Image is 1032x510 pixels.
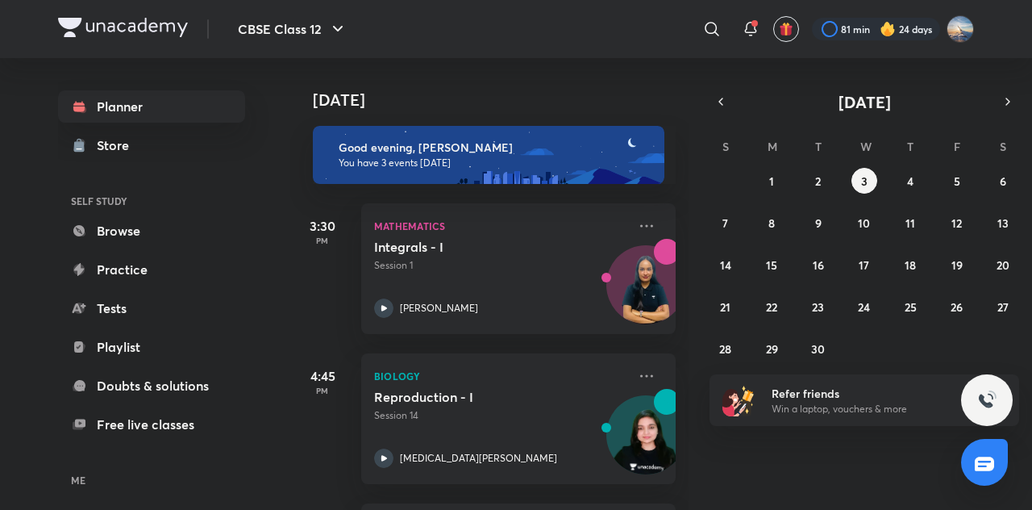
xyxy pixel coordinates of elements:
[766,257,777,273] abbr: September 15, 2025
[722,215,728,231] abbr: September 7, 2025
[954,139,960,154] abbr: Friday
[97,136,139,155] div: Store
[722,139,729,154] abbr: Sunday
[400,301,478,316] p: [PERSON_NAME]
[58,90,245,123] a: Planner
[374,239,575,255] h5: Integrals - I
[58,187,245,215] h6: SELF STUDY
[805,210,831,236] button: September 9, 2025
[860,139,872,154] abbr: Wednesday
[374,216,627,236] p: Mathematics
[947,15,974,43] img: Arihant kumar
[905,215,915,231] abbr: September 11, 2025
[58,18,188,37] img: Company Logo
[990,168,1016,194] button: September 6, 2025
[1000,139,1006,154] abbr: Saturday
[897,252,923,278] button: September 18, 2025
[897,168,923,194] button: September 4, 2025
[1000,173,1006,189] abbr: September 6, 2025
[58,466,245,494] h6: ME
[944,252,970,278] button: September 19, 2025
[58,253,245,286] a: Practice
[897,294,923,320] button: September 25, 2025
[897,210,923,236] button: September 11, 2025
[944,168,970,194] button: September 5, 2025
[759,168,784,194] button: September 1, 2025
[851,294,877,320] button: September 24, 2025
[838,91,891,113] span: [DATE]
[313,90,692,110] h4: [DATE]
[58,408,245,441] a: Free live classes
[58,370,245,402] a: Doubts & solutions
[858,215,870,231] abbr: September 10, 2025
[805,294,831,320] button: September 23, 2025
[766,299,777,315] abbr: September 22, 2025
[851,168,877,194] button: September 3, 2025
[990,252,1016,278] button: September 20, 2025
[374,389,575,405] h5: Reproduction - I
[722,384,755,416] img: referral
[58,18,188,41] a: Company Logo
[773,16,799,42] button: avatar
[990,210,1016,236] button: September 13, 2025
[858,299,870,315] abbr: September 24, 2025
[768,215,775,231] abbr: September 8, 2025
[768,139,777,154] abbr: Monday
[977,391,997,410] img: ttu
[400,451,557,466] p: [MEDICAL_DATA][PERSON_NAME]
[805,336,831,362] button: September 30, 2025
[851,210,877,236] button: September 10, 2025
[954,173,960,189] abbr: September 5, 2025
[290,236,355,245] p: PM
[812,299,824,315] abbr: September 23, 2025
[880,21,896,37] img: streak
[374,366,627,386] p: Biology
[374,408,627,423] p: Session 14
[720,257,731,273] abbr: September 14, 2025
[713,336,739,362] button: September 28, 2025
[290,216,355,236] h5: 3:30
[766,341,778,357] abbr: September 29, 2025
[720,299,730,315] abbr: September 21, 2025
[58,331,245,363] a: Playlist
[339,140,650,155] h6: Good evening, [PERSON_NAME]
[759,210,784,236] button: September 8, 2025
[759,294,784,320] button: September 22, 2025
[607,404,685,482] img: Avatar
[374,258,627,273] p: Session 1
[290,366,355,386] h5: 4:45
[713,294,739,320] button: September 21, 2025
[772,385,970,402] h6: Refer friends
[944,294,970,320] button: September 26, 2025
[997,257,1009,273] abbr: September 20, 2025
[944,210,970,236] button: September 12, 2025
[779,22,793,36] img: avatar
[290,386,355,395] p: PM
[851,252,877,278] button: September 17, 2025
[813,257,824,273] abbr: September 16, 2025
[815,173,821,189] abbr: September 2, 2025
[58,292,245,324] a: Tests
[951,299,963,315] abbr: September 26, 2025
[907,139,913,154] abbr: Thursday
[907,173,913,189] abbr: September 4, 2025
[905,257,916,273] abbr: September 18, 2025
[58,129,245,161] a: Store
[713,210,739,236] button: September 7, 2025
[951,257,963,273] abbr: September 19, 2025
[811,341,825,357] abbr: September 30, 2025
[990,294,1016,320] button: September 27, 2025
[805,168,831,194] button: September 2, 2025
[607,254,685,332] img: Avatar
[861,173,868,189] abbr: September 3, 2025
[997,215,1009,231] abbr: September 13, 2025
[951,215,962,231] abbr: September 12, 2025
[713,252,739,278] button: September 14, 2025
[759,336,784,362] button: September 29, 2025
[772,402,970,416] p: Win a laptop, vouchers & more
[759,252,784,278] button: September 15, 2025
[805,252,831,278] button: September 16, 2025
[859,257,869,273] abbr: September 17, 2025
[769,173,774,189] abbr: September 1, 2025
[815,139,822,154] abbr: Tuesday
